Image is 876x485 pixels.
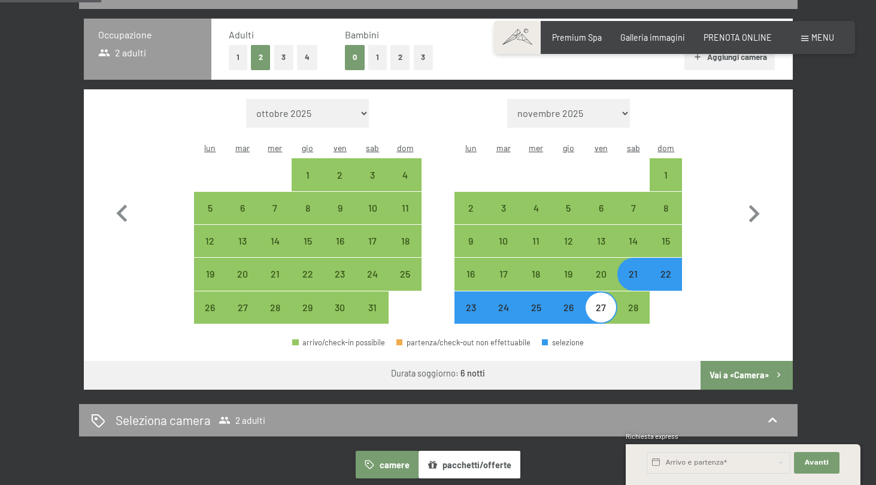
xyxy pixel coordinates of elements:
div: 22 [293,269,323,299]
div: Fri Jan 02 2026 [324,158,356,191]
button: camere [356,451,418,478]
div: arrivo/check-in possibile [226,192,259,224]
div: 31 [357,303,387,333]
div: 3 [357,170,387,200]
div: Thu Jan 01 2026 [292,158,324,191]
div: arrivo/check-in possibile [292,225,324,257]
div: Fri Feb 06 2026 [584,192,617,224]
abbr: giovedì [563,143,574,153]
div: Sat Jan 24 2026 [356,258,389,290]
abbr: venerdì [334,143,347,153]
abbr: sabato [366,143,379,153]
div: arrivo/check-in possibile [584,192,617,224]
div: Sun Jan 18 2026 [389,225,421,257]
div: 19 [553,269,583,299]
div: 27 [228,303,257,333]
abbr: venerdì [595,143,608,153]
div: Thu Feb 05 2026 [552,192,584,224]
div: arrivo/check-in possibile [520,225,552,257]
abbr: lunedì [204,143,216,153]
div: Sat Jan 17 2026 [356,225,389,257]
abbr: mercoledì [268,143,282,153]
div: 6 [586,203,616,233]
div: arrivo/check-in possibile [259,192,291,224]
span: Menu [811,32,834,43]
span: Avanti [805,458,829,468]
div: arrivo/check-in possibile [226,258,259,290]
div: arrivo/check-in possibile [487,258,520,290]
div: Mon Feb 16 2026 [454,258,487,290]
div: 20 [586,269,616,299]
div: 16 [325,236,355,266]
div: Thu Jan 08 2026 [292,192,324,224]
div: 10 [489,236,519,266]
div: arrivo/check-in possibile [226,225,259,257]
div: arrivo/check-in possibile [389,158,421,191]
div: arrivo/check-in possibile [584,258,617,290]
div: Wed Feb 04 2026 [520,192,552,224]
button: 1 [368,45,387,70]
div: Wed Jan 21 2026 [259,258,291,290]
div: 5 [553,203,583,233]
a: PRENOTA ONLINE [704,32,772,43]
div: 5 [195,203,225,233]
div: Thu Jan 15 2026 [292,225,324,257]
abbr: domenica [657,143,674,153]
button: 0 [345,45,365,70]
div: 10 [357,203,387,233]
div: 4 [521,203,551,233]
div: 8 [293,203,323,233]
div: Mon Jan 26 2026 [194,291,226,324]
div: 1 [651,170,681,200]
div: arrivo/check-in possibile [584,225,617,257]
div: 7 [260,203,290,233]
div: 8 [651,203,681,233]
div: Mon Jan 05 2026 [194,192,226,224]
div: Tue Feb 03 2026 [487,192,520,224]
div: arrivo/check-in possibile [324,225,356,257]
div: 15 [293,236,323,266]
div: arrivo/check-in possibile [487,192,520,224]
div: 23 [456,303,486,333]
div: 4 [390,170,420,200]
div: Sat Jan 10 2026 [356,192,389,224]
button: Vai a «Camera» [701,361,792,390]
div: 24 [489,303,519,333]
span: Premium Spa [552,32,602,43]
div: arrivo/check-in possibile [454,192,487,224]
div: Sun Jan 04 2026 [389,158,421,191]
div: Wed Jan 14 2026 [259,225,291,257]
a: Galleria immagini [620,32,685,43]
div: Fri Jan 16 2026 [324,225,356,257]
div: 2 [456,203,486,233]
button: Aggiungi camera [684,44,775,70]
div: arrivo/check-in possibile [650,192,682,224]
div: 26 [553,303,583,333]
div: Tue Feb 24 2026 [487,291,520,324]
span: Adulti [229,29,254,40]
div: 28 [619,303,648,333]
div: Fri Jan 30 2026 [324,291,356,324]
div: 26 [195,303,225,333]
div: Tue Jan 27 2026 [226,291,259,324]
div: arrivo/check-in possibile [389,258,421,290]
div: Wed Feb 25 2026 [520,291,552,324]
div: arrivo/check-in possibile [356,192,389,224]
div: arrivo/check-in possibile [292,158,324,191]
div: 21 [260,269,290,299]
div: arrivo/check-in possibile [617,192,650,224]
div: Sat Feb 28 2026 [617,291,650,324]
div: arrivo/check-in possibile [389,225,421,257]
div: Sun Jan 11 2026 [389,192,421,224]
div: Tue Jan 13 2026 [226,225,259,257]
div: Sun Feb 15 2026 [650,225,682,257]
div: Fri Jan 09 2026 [324,192,356,224]
div: Mon Feb 09 2026 [454,225,487,257]
div: 14 [260,236,290,266]
div: Mon Feb 23 2026 [454,291,487,324]
button: Mese successivo [736,99,771,324]
div: arrivo/check-in possibile [356,225,389,257]
div: Thu Feb 19 2026 [552,258,584,290]
div: 25 [390,269,420,299]
div: Durata soggiorno: [391,367,485,379]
